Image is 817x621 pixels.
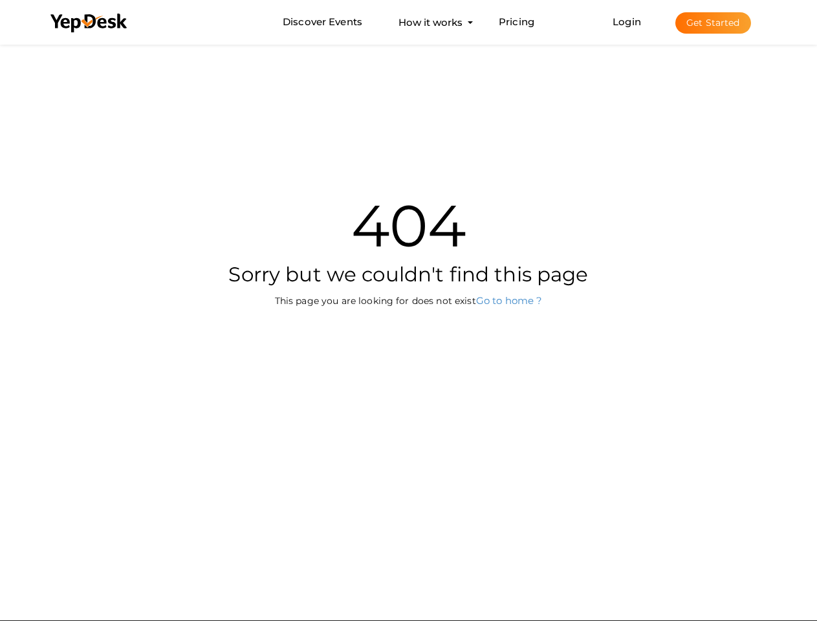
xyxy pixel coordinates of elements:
[675,12,751,34] button: Get Started
[476,294,543,307] a: Go to home ?
[499,10,534,34] a: Pricing
[283,10,362,34] a: Discover Events
[40,197,778,255] h1: 404
[613,16,641,28] a: Login
[395,10,466,34] button: How it works
[40,261,778,287] h2: Sorry but we couldn't find this page
[40,294,778,307] p: This page you are looking for does not exist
